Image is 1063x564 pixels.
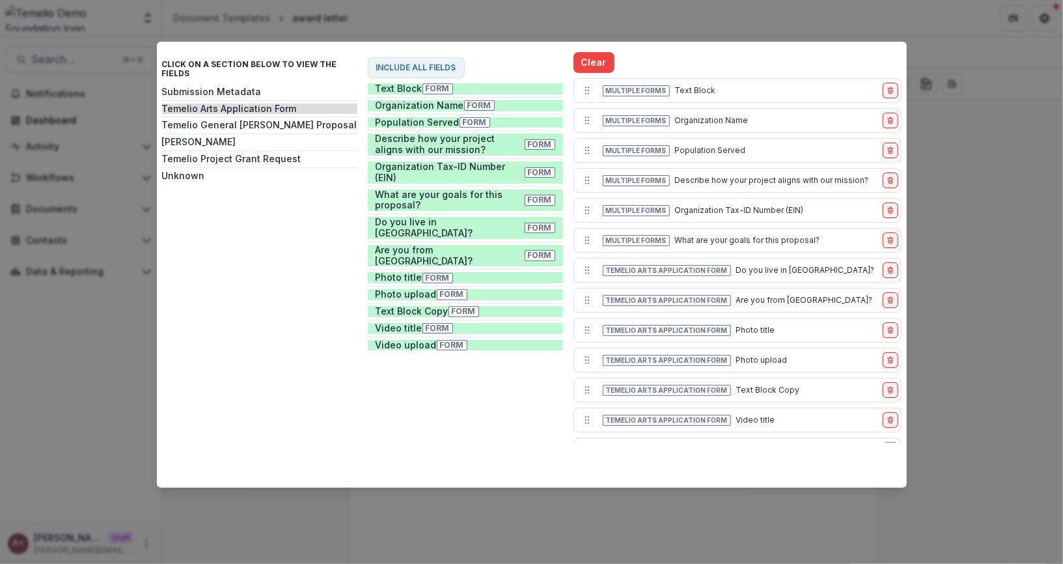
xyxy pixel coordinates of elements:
button: delete-item [883,292,898,308]
div: Population Served [675,145,877,156]
button: Move field [577,440,598,460]
button: Photo upload Form [368,289,563,300]
div: Are you from [GEOGRAPHIC_DATA]? [736,294,877,306]
button: delete-item [883,113,898,128]
div: What are your goals for this proposal? [675,234,877,246]
span: Multiple Forms [603,115,670,126]
div: Do you live in [GEOGRAPHIC_DATA]? [736,264,877,276]
button: delete-item [883,203,898,218]
div: Video title [736,414,877,426]
div: Organization Name [675,115,877,126]
button: Describe how your project aligns with our mission? Form [368,134,563,156]
span: Form [525,195,555,205]
div: Organization Tax-ID Number (EIN) [675,204,877,216]
span: Multiple Forms [603,85,670,96]
button: Organization Name Form [368,100,563,111]
button: Photo title Form [368,272,563,283]
button: Video title Form [368,323,563,334]
button: Clear [573,52,614,73]
span: Form [525,223,555,233]
button: Move field [577,230,598,251]
span: Form [422,83,453,94]
button: Move field [577,80,598,101]
button: Temelio General [PERSON_NAME] Proposal [162,120,357,131]
button: Move field [577,290,598,311]
button: delete-item [883,233,898,248]
span: Form [422,323,453,333]
button: Video upload Form [368,340,563,351]
button: delete-item [883,173,898,188]
div: Photo upload [736,354,877,366]
button: delete-item [883,412,898,428]
h4: Click on a section below to view the fields [162,52,357,87]
button: Text Block Copy Form [368,306,563,317]
span: Form [525,139,555,150]
div: Text Block Copy [736,384,877,396]
span: Temelio Arts Application Form [603,355,731,366]
button: Move field [577,200,598,221]
span: Temelio Arts Application Form [603,325,731,336]
span: Temelio Arts Application Form [603,385,731,396]
button: Move field [577,350,598,371]
span: Form [449,306,479,317]
div: Text Block [675,85,877,96]
button: Text Block Form [368,83,563,94]
button: [PERSON_NAME] [162,137,357,148]
button: delete-item [883,352,898,368]
button: delete-item [883,262,898,278]
div: Photo title [736,324,877,336]
span: Temelio Arts Application Form [603,295,731,306]
span: Form [464,100,495,111]
button: Temelio Project Grant Request [162,154,357,165]
button: Temelio Arts Application Form [162,104,357,115]
button: Move field [577,380,598,401]
span: Form [437,340,467,350]
span: Form [422,273,453,283]
button: delete-item [883,143,898,158]
button: Move field [577,260,598,281]
button: delete-item [883,442,898,458]
span: Form [525,250,555,261]
button: Unknown [162,171,357,182]
button: Are you from [GEOGRAPHIC_DATA]? Form [368,245,563,267]
button: Population Served Form [368,117,563,128]
button: delete-item [883,83,898,98]
button: Move field [577,320,598,341]
span: Form [525,167,555,178]
button: delete-item [883,382,898,398]
span: Multiple Forms [603,205,670,216]
span: Form [437,289,467,300]
button: delete-item [883,322,898,338]
button: Do you live in [GEOGRAPHIC_DATA]? Form [368,217,563,239]
span: Multiple Forms [603,175,670,186]
span: Temelio Arts Application Form [603,415,731,426]
button: Move field [577,170,598,191]
span: Multiple Forms [603,145,670,156]
span: Multiple Forms [603,235,670,246]
button: What are your goals for this proposal? Form [368,190,563,212]
button: Move field [577,410,598,430]
button: Move field [577,140,598,161]
span: Form [460,117,490,128]
button: Move field [577,110,598,131]
button: Organization Tax-ID Number (EIN) Form [368,162,563,184]
span: Temelio Arts Application Form [603,265,731,276]
div: Describe how your project aligns with our mission? [675,175,877,186]
button: Include all fields [368,57,465,78]
button: Submission Metadata [162,87,357,98]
